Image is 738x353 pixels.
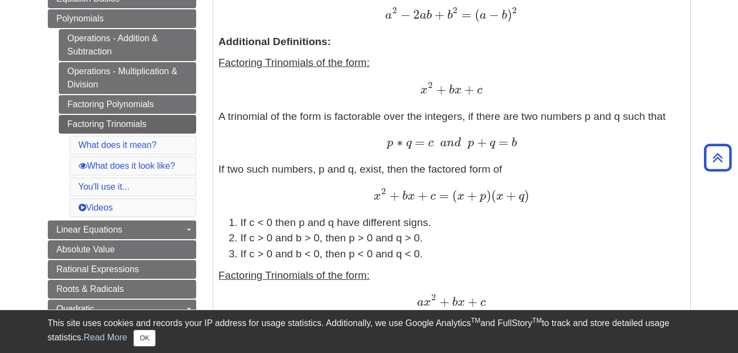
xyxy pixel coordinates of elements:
[447,9,453,21] span: b
[48,220,196,239] a: Linear Equations
[424,296,431,308] span: x
[440,137,447,149] span: a
[57,264,139,274] span: Rational Expressions
[474,84,482,96] span: c
[219,55,685,204] p: A trinomial of the form is factorable over the integers, if there are two numbers p and q such th...
[491,188,496,203] span: (
[700,150,735,165] a: Back to Top
[496,190,503,202] span: x
[219,57,370,68] span: Factoring Trinomials of the form:
[454,137,461,149] span: d
[392,5,397,15] span: 2
[516,190,524,202] span: q
[415,188,428,203] span: +
[387,188,399,203] span: +
[486,188,491,203] span: )
[524,188,529,203] span: )
[417,296,424,308] span: a
[57,304,95,313] span: Quadratic
[468,137,474,149] span: p
[486,7,499,22] span: −
[495,135,508,150] span: =
[57,245,115,254] span: Absolute Value
[499,9,507,21] span: b
[48,240,196,259] a: Absolute Value
[79,182,130,191] a: You'll use it...
[387,137,393,149] span: p
[412,135,425,150] span: =
[478,296,486,308] span: c
[57,14,104,23] span: Polynomials
[84,333,127,342] a: Read More
[425,137,434,149] span: c
[420,84,428,96] span: x
[437,294,450,309] span: +
[134,330,155,346] button: Close
[471,317,480,324] sup: TM
[399,190,408,202] span: b
[458,296,465,308] span: x
[403,137,412,149] span: q
[480,9,486,21] span: a
[453,5,457,15] span: 2
[431,292,436,302] span: 2
[398,7,410,22] span: −
[48,260,196,279] a: Rational Expressions
[512,5,517,15] span: 2
[79,161,175,170] a: What does it look like?
[449,188,457,203] span: (
[457,190,464,202] span: x
[385,9,392,21] span: a
[219,36,331,47] strong: Additional Definitions:
[436,188,449,203] span: =
[374,190,381,202] span: x
[410,7,420,22] span: 2
[57,284,124,294] span: Roots & Radicals
[59,29,196,61] a: Operations - Addition & Subtraction
[48,280,196,299] a: Roots & Radicals
[408,190,415,202] span: x
[428,80,432,90] span: 2
[508,137,517,149] span: b
[48,9,196,28] a: Polynomials
[393,135,403,150] span: ∗
[487,137,495,149] span: q
[241,246,685,262] li: If c > 0 and b < 0, then p < 0 and q < 0.
[79,203,113,212] a: Videos
[428,190,436,202] span: c
[381,186,386,196] span: 2
[458,7,471,22] span: =
[426,9,432,21] span: b
[434,82,446,97] span: +
[450,296,458,308] span: b
[477,190,486,202] span: p
[59,62,196,94] a: Operations - Multiplication & Division
[503,188,516,203] span: +
[48,300,196,318] a: Quadratic
[465,294,478,309] span: +
[48,317,691,346] div: This site uses cookies and records your IP address for usage statistics. Additionally, we use Goo...
[532,317,542,324] sup: TM
[447,137,454,149] span: n
[471,7,480,22] span: (
[454,84,462,96] span: x
[446,84,454,96] span: b
[59,115,196,134] a: Factoring Trinomials
[241,215,685,231] li: If c < 0 then p and q have different signs.
[507,7,512,22] span: )
[464,188,477,203] span: +
[57,225,123,234] span: Linear Equations
[474,135,487,150] span: +
[241,230,685,246] li: If c > 0 and b > 0, then p > 0 and q > 0.
[79,140,157,150] a: What does it mean?
[462,82,474,97] span: +
[219,269,370,281] span: Factoring Trinomials of the form:
[59,95,196,114] a: Factoring Polynomials
[432,7,445,22] span: +
[420,9,426,21] span: a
